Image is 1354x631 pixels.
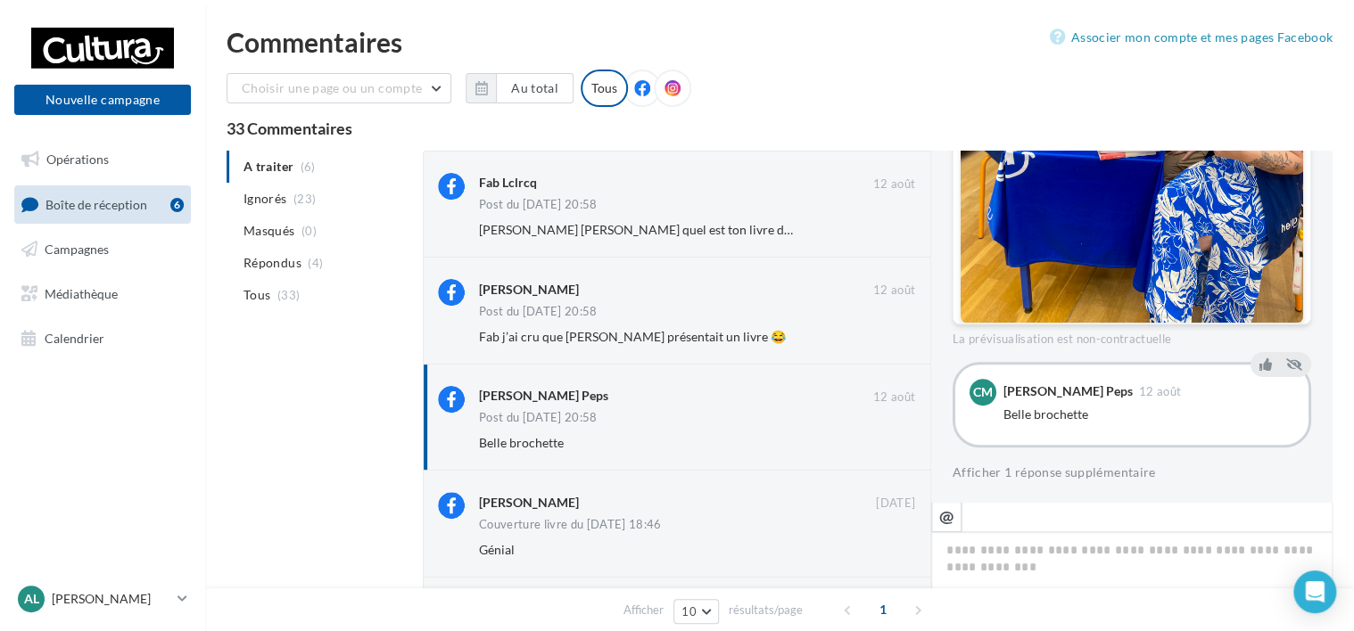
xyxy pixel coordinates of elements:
div: [PERSON_NAME] [479,281,579,299]
div: Open Intercom Messenger [1293,570,1336,613]
div: Commentaires [227,29,1333,55]
span: Choisir une page ou un compte [242,80,422,95]
span: Génial [479,542,515,557]
div: Couverture livre du [DATE] 18:46 [479,519,661,530]
button: Au total [496,73,574,103]
span: Boîte de réception [45,196,147,211]
span: 12 août [873,176,915,193]
span: (0) [301,224,317,238]
span: [DATE] [876,496,915,512]
span: [PERSON_NAME] [PERSON_NAME] quel est ton livre du moment sur ta table de chevet ? [479,222,968,237]
span: Masqués [244,222,294,240]
div: Belle brochette [1003,406,1294,423]
div: La prévisualisation est non-contractuelle [953,324,1311,348]
button: Au total [466,73,574,103]
span: 12 août [1139,386,1181,397]
span: 12 août [873,389,915,406]
div: Fab Lclrcq [479,174,537,192]
a: Campagnes [11,231,194,268]
button: Afficher 1 réponse supplémentaire [953,462,1156,483]
span: Al [24,590,39,608]
a: Boîte de réception6 [11,185,194,224]
a: Al [PERSON_NAME] [14,582,191,616]
span: Belle brochette [479,435,564,450]
span: Opérations [46,152,109,167]
a: Médiathèque [11,275,194,313]
button: Nouvelle campagne [14,85,191,115]
button: 10 [673,599,719,624]
a: Associer mon compte et mes pages Facebook [1050,27,1333,48]
div: Post du [DATE] 20:58 [479,412,598,423]
i: @ [939,508,954,524]
a: Opérations [11,141,194,178]
div: Post du [DATE] 20:58 [479,199,598,210]
span: Répondus [244,254,301,272]
span: Fab j’ai cru que [PERSON_NAME] présentait un livre 😂 [479,329,786,344]
span: (23) [293,192,316,206]
div: Tous [581,70,628,107]
span: (4) [308,256,323,270]
span: Calendrier [45,330,104,345]
span: Médiathèque [45,286,118,301]
span: Cm [973,383,993,401]
p: [PERSON_NAME] [52,590,170,608]
span: résultats/page [729,602,803,619]
span: Tous [244,286,270,304]
div: [PERSON_NAME] Peps [1003,385,1133,397]
div: 6 [170,198,184,212]
span: Campagnes [45,242,109,257]
span: (33) [277,288,300,302]
div: [PERSON_NAME] Peps [479,387,608,405]
span: Afficher [623,602,664,619]
a: Calendrier [11,320,194,357]
span: 12 août [873,283,915,299]
span: 1 [869,595,897,624]
div: 33 Commentaires [227,120,1333,136]
button: @ [931,502,962,532]
button: Choisir une page ou un compte [227,73,451,103]
div: Post du [DATE] 20:58 [479,306,598,317]
span: Ignorés [244,190,286,208]
div: [PERSON_NAME] [479,494,579,512]
span: 10 [681,604,697,619]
